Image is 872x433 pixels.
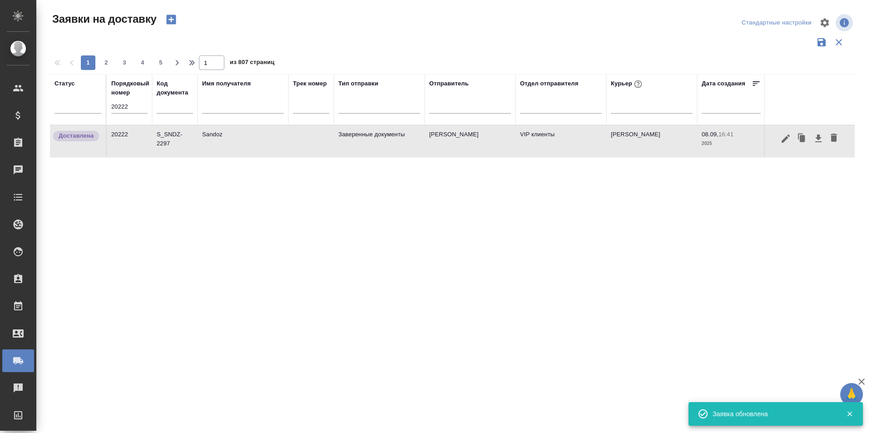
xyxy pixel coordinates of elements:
div: Заявка обновлена [713,409,832,418]
td: [PERSON_NAME] [606,125,697,157]
p: 08.09, [702,131,718,138]
button: Сбросить фильтры [830,34,847,51]
button: Клонировать [793,130,811,147]
span: 3 [117,58,132,67]
button: Закрыть [840,410,859,418]
td: S_SNDZ-2297 [152,125,198,157]
span: Настроить таблицу [814,12,836,34]
button: Сохранить фильтры [813,34,830,51]
div: Статус [54,79,75,88]
span: 2 [99,58,114,67]
span: Заявки на доставку [50,12,157,26]
span: 🙏 [844,385,859,404]
button: Создать [160,12,182,27]
div: Отправитель [429,79,469,88]
button: 3 [117,55,132,70]
div: Код документа [157,79,193,97]
p: 16:41 [718,131,733,138]
td: Sandoz [198,125,288,157]
div: Отдел отправителя [520,79,578,88]
div: Трек номер [293,79,327,88]
p: 2025 [702,139,761,148]
td: [PERSON_NAME] [425,125,515,157]
td: 20222 [107,125,152,157]
div: Дата создания [702,79,745,88]
button: Скачать [811,130,826,147]
button: Удалить [826,130,842,147]
div: Имя получателя [202,79,251,88]
button: 5 [154,55,168,70]
td: Заверенные документы [334,125,425,157]
button: Редактировать [778,130,793,147]
button: 4 [135,55,150,70]
td: VIP клиенты [515,125,606,157]
div: split button [739,16,814,30]
div: Тип отправки [338,79,378,88]
span: Посмотреть информацию [836,14,855,31]
p: Доставлена [59,131,94,140]
div: Курьер [611,78,644,90]
button: При выборе курьера статус заявки автоматически поменяется на «Принята» [632,78,644,90]
div: Документы доставлены, фактическая дата доставки проставиться автоматически [52,130,101,142]
button: 🙏 [840,383,863,406]
span: из 807 страниц [230,57,274,70]
span: 5 [154,58,168,67]
span: 4 [135,58,150,67]
button: 2 [99,55,114,70]
div: Порядковый номер [111,79,149,97]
